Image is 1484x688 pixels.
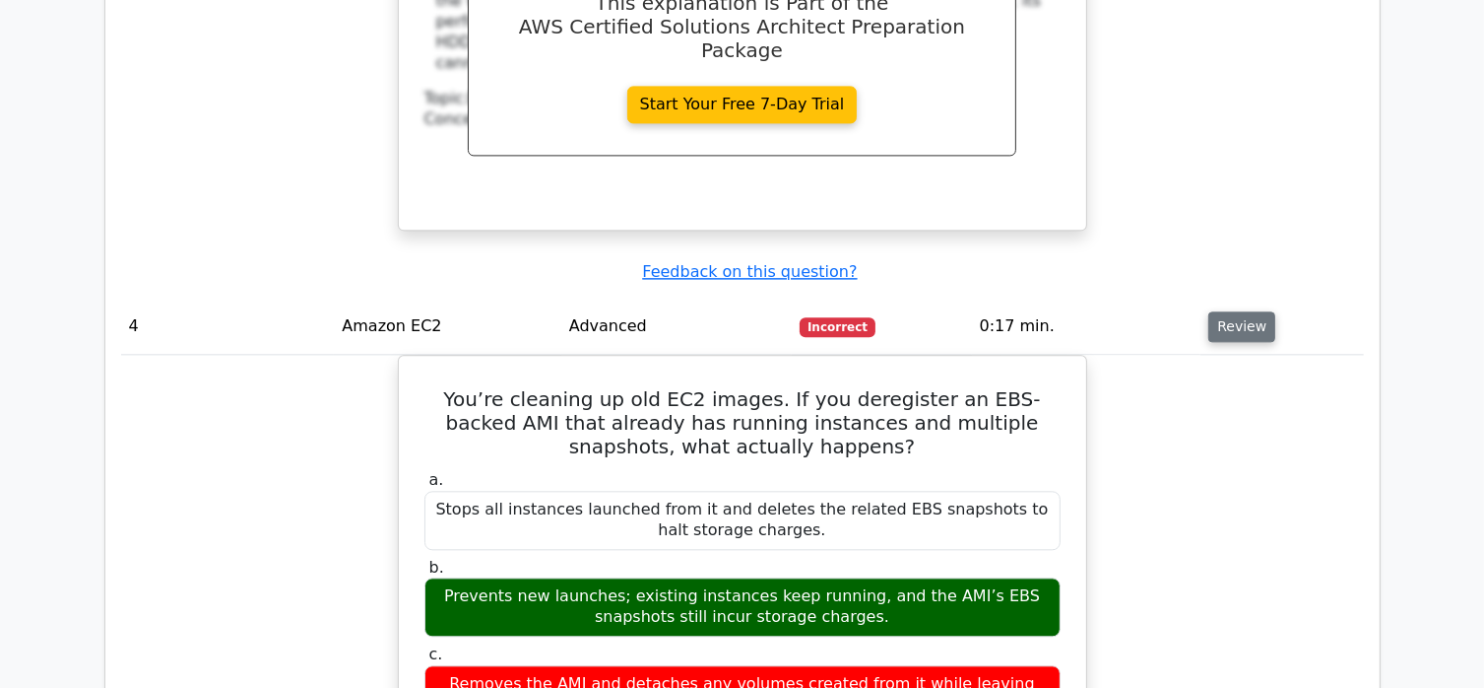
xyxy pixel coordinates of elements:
td: Amazon EC2 [334,299,560,355]
td: 4 [121,299,335,355]
div: Topic: [424,89,1061,109]
td: 0:17 min. [972,299,1201,355]
span: b. [429,558,444,577]
a: Start Your Free 7-Day Trial [627,86,858,123]
div: Prevents new launches; existing instances keep running, and the AMI’s EBS snapshots still incur s... [424,578,1061,637]
span: c. [429,645,443,663]
h5: You’re cleaning up old EC2 images. If you deregister an EBS-backed AMI that already has running i... [422,387,1063,458]
div: Stops all instances launched from it and deletes the related EBS snapshots to halt storage charges. [424,491,1061,550]
span: Incorrect [800,317,875,337]
td: Advanced [561,299,792,355]
button: Review [1208,311,1275,342]
span: a. [429,470,444,489]
div: Concept: [424,109,1061,130]
a: Feedback on this question? [642,262,857,281]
